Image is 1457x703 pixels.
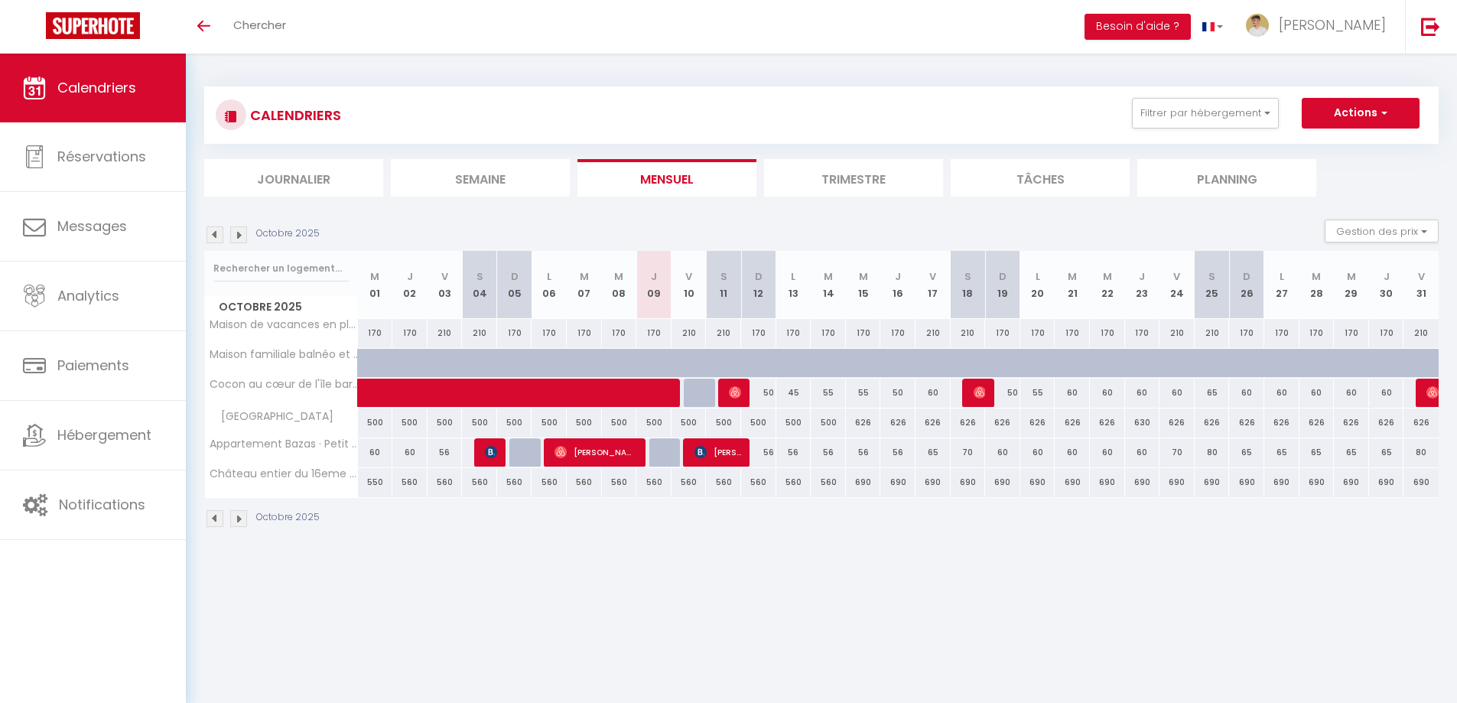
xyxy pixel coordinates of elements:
span: [PERSON_NAME] [729,378,740,407]
abbr: M [1312,269,1321,284]
abbr: M [370,269,379,284]
div: 690 [1125,468,1160,496]
div: 60 [358,438,393,467]
div: 56 [741,438,776,467]
div: 690 [1055,468,1090,496]
abbr: M [1103,269,1112,284]
abbr: M [614,269,623,284]
div: 560 [741,468,776,496]
div: 626 [1299,408,1335,437]
div: 560 [532,468,567,496]
div: 170 [1055,319,1090,347]
span: [PERSON_NAME] [485,438,496,467]
div: 550 [358,468,393,496]
abbr: L [1280,269,1284,284]
th: 08 [602,251,637,319]
div: 690 [1334,468,1369,496]
div: 60 [1125,438,1160,467]
div: 170 [880,319,916,347]
div: 500 [358,408,393,437]
div: 60 [392,438,428,467]
li: Journalier [204,159,383,197]
div: 626 [951,408,986,437]
div: 560 [567,468,602,496]
th: 30 [1369,251,1404,319]
div: 170 [567,319,602,347]
th: 19 [985,251,1020,319]
div: 560 [706,468,741,496]
div: 210 [1403,319,1439,347]
abbr: J [895,269,901,284]
th: 25 [1195,251,1230,319]
input: Rechercher un logement... [213,255,349,282]
div: 500 [567,408,602,437]
button: Actions [1302,98,1420,129]
div: 65 [1264,438,1299,467]
th: 24 [1159,251,1195,319]
div: 170 [1125,319,1160,347]
abbr: L [1036,269,1040,284]
th: 18 [951,251,986,319]
div: 65 [1229,438,1264,467]
abbr: S [964,269,971,284]
div: 170 [811,319,846,347]
th: 21 [1055,251,1090,319]
div: 500 [532,408,567,437]
div: 170 [1264,319,1299,347]
div: 210 [1195,319,1230,347]
div: 170 [532,319,567,347]
span: [PERSON_NAME] [974,378,985,407]
div: 60 [1334,379,1369,407]
abbr: D [1243,269,1250,284]
abbr: D [755,269,763,284]
li: Tâches [951,159,1130,197]
abbr: L [791,269,795,284]
div: 170 [985,319,1020,347]
abbr: L [547,269,551,284]
span: [PERSON_NAME] [1279,15,1386,34]
span: Maison familiale balnéo et piscine en [GEOGRAPHIC_DATA] [207,349,360,360]
div: 170 [358,319,393,347]
div: 690 [846,468,881,496]
th: 23 [1125,251,1160,319]
div: 60 [1055,379,1090,407]
div: 60 [985,438,1020,467]
div: 690 [1369,468,1404,496]
abbr: D [999,269,1007,284]
div: 560 [602,468,637,496]
div: 60 [1020,438,1055,467]
div: 60 [916,379,951,407]
th: 12 [741,251,776,319]
p: Octobre 2025 [256,226,320,241]
abbr: J [407,269,413,284]
div: 60 [1229,379,1264,407]
div: 60 [1055,438,1090,467]
abbr: M [824,269,833,284]
div: 690 [1264,468,1299,496]
div: 626 [1090,408,1125,437]
div: 626 [1020,408,1055,437]
span: Château entier du 16eme siècle avec [PERSON_NAME] [207,468,360,480]
abbr: J [1139,269,1145,284]
button: Gestion des prix [1325,220,1439,242]
div: 70 [1159,438,1195,467]
div: 210 [706,319,741,347]
div: 55 [846,379,881,407]
th: 27 [1264,251,1299,319]
div: 500 [811,408,846,437]
div: 560 [428,468,463,496]
span: Appartement Bazas · Petit cocon sans prétention au cœur de Bazas [207,438,360,450]
th: 31 [1403,251,1439,319]
div: 626 [880,408,916,437]
li: Semaine [391,159,570,197]
span: Messages [57,216,127,236]
div: 170 [1090,319,1125,347]
abbr: J [1384,269,1390,284]
div: 170 [602,319,637,347]
div: 690 [985,468,1020,496]
div: 500 [428,408,463,437]
div: 500 [497,408,532,437]
div: 626 [985,408,1020,437]
div: 80 [1403,438,1439,467]
img: logout [1421,17,1440,36]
